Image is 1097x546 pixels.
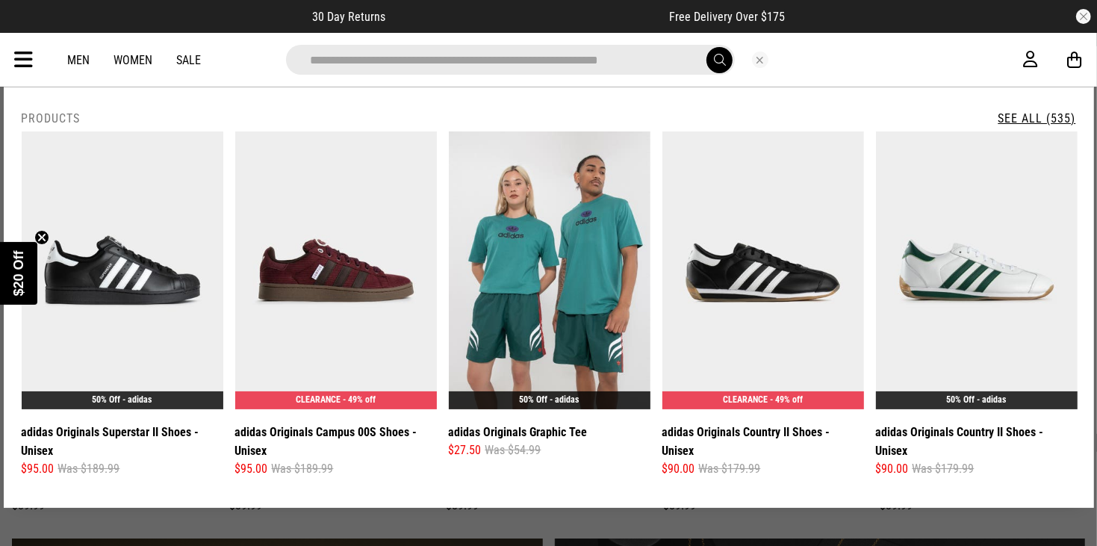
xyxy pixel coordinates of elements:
span: Was $54.99 [485,441,541,459]
span: Was $189.99 [58,460,120,478]
img: Adidas Originals Campus 00s Shoes - Unisex in Maroon [235,131,437,409]
a: 50% Off - adidas [93,394,152,405]
span: Free Delivery Over $175 [669,10,785,24]
img: Adidas Originals Country Ii Shoes - Unisex in Black [662,131,864,409]
a: adidas Originals Graphic Tee [449,423,588,441]
span: 30 Day Returns [312,10,385,24]
span: $90.00 [876,460,909,478]
span: $20 Off [11,250,26,296]
span: CLEARANCE [296,394,341,405]
a: 50% Off - adidas [947,394,1007,405]
a: Sale [177,53,202,67]
span: Was $189.99 [272,460,334,478]
h2: Products [22,111,81,125]
span: - 49% off [770,394,803,405]
img: Adidas Originals Graphic Tee in Green [449,131,650,409]
span: Was $179.99 [913,460,975,478]
a: Men [68,53,90,67]
span: - 49% off [343,394,376,405]
a: adidas Originals Superstar II Shoes - Unisex [22,423,223,460]
span: CLEARANCE [723,394,768,405]
button: Close teaser [34,230,49,245]
a: See All (535) [998,111,1076,125]
iframe: Customer reviews powered by Trustpilot [415,9,639,24]
img: Adidas Originals Superstar Ii Shoes - Unisex in Black [22,131,223,409]
a: adidas Originals Country II Shoes - Unisex [876,423,1078,460]
button: Close search [752,52,768,68]
img: Adidas Originals Country Ii Shoes - Unisex in White [876,131,1078,409]
a: adidas Originals Campus 00S Shoes - Unisex [235,423,437,460]
span: $95.00 [235,460,268,478]
button: Open LiveChat chat widget [12,6,57,51]
span: $27.50 [449,441,482,459]
a: adidas Originals Country II Shoes - Unisex [662,423,864,460]
a: 50% Off - adidas [520,394,579,405]
span: $95.00 [22,460,55,478]
span: $90.00 [662,460,695,478]
a: Women [114,53,153,67]
span: Was $179.99 [699,460,761,478]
